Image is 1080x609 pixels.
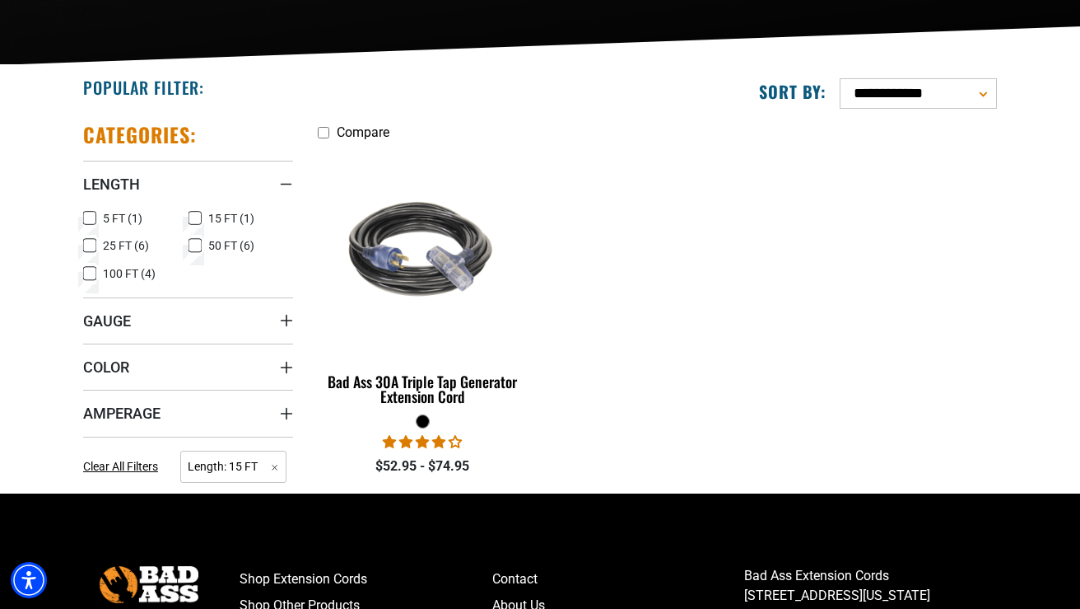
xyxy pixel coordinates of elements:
span: 25 FT (6) [103,240,149,251]
span: Amperage [83,404,161,423]
div: $52.95 - $74.95 [318,457,528,476]
span: Gauge [83,312,131,330]
h2: Categories: [83,122,197,148]
summary: Length [83,161,293,207]
a: Contact [492,566,745,593]
summary: Gauge [83,297,293,344]
span: 50 FT (6) [208,240,254,251]
img: Bad Ass Extension Cords [100,566,198,603]
div: Accessibility Menu [11,562,47,598]
a: Clear All Filters [83,458,165,475]
summary: Color [83,344,293,390]
a: Length: 15 FT [180,458,286,474]
label: Sort by: [759,81,826,102]
a: Shop Extension Cords [240,566,492,593]
span: 15 FT (1) [208,213,254,224]
span: Clear All Filters [83,460,158,473]
a: black Bad Ass 30A Triple Tap Generator Extension Cord [318,148,528,414]
span: Length [83,175,140,194]
span: Compare [337,124,389,140]
summary: Amperage [83,390,293,436]
h2: Popular Filter: [83,77,204,98]
span: 5 FT (1) [103,213,142,224]
div: Bad Ass 30A Triple Tap Generator Extension Cord [318,374,528,404]
span: Color [83,358,129,377]
span: Length: 15 FT [180,451,286,483]
span: 4.00 stars [383,434,462,450]
img: black [319,157,527,346]
span: 100 FT (4) [103,268,156,279]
